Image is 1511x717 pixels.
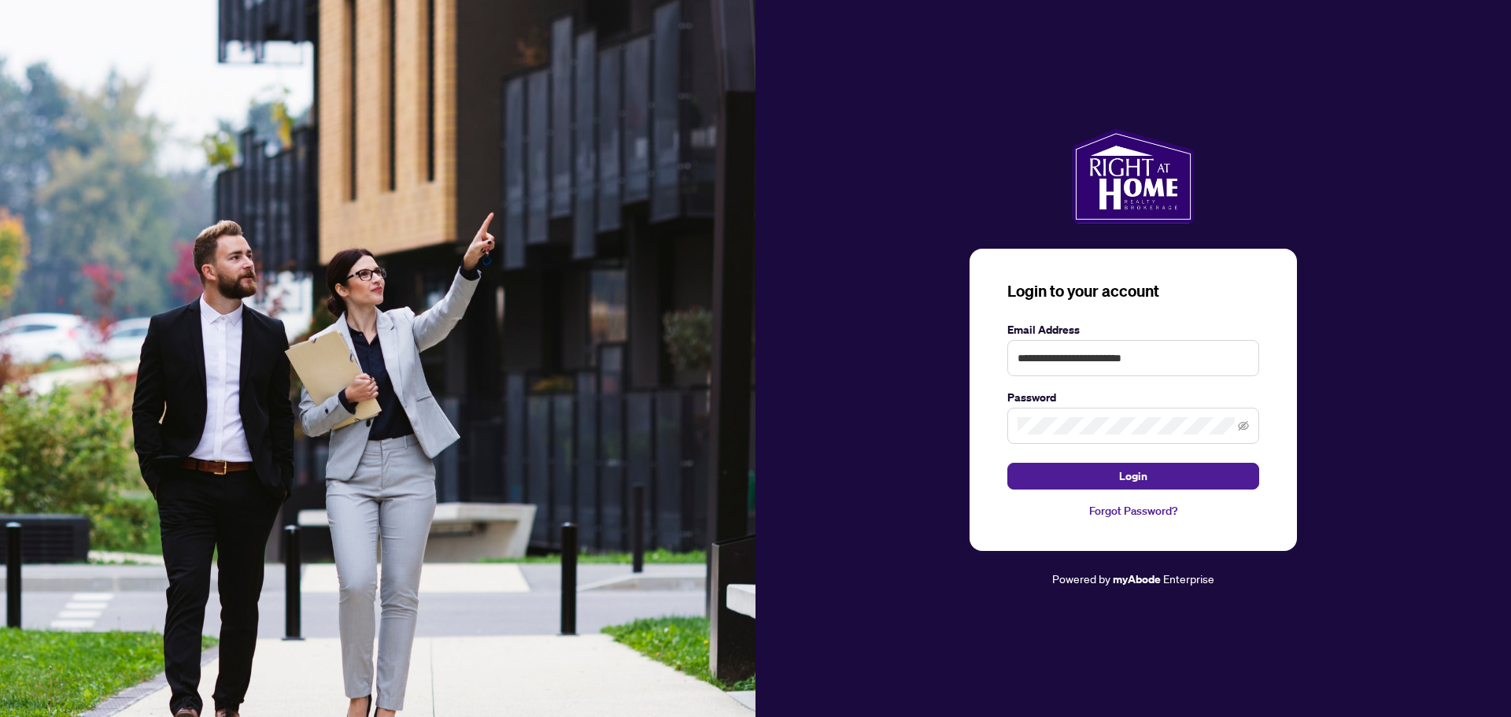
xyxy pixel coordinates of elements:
span: Enterprise [1163,571,1214,586]
span: Powered by [1052,571,1110,586]
button: Login [1007,463,1259,490]
a: Forgot Password? [1007,502,1259,519]
label: Password [1007,389,1259,406]
span: eye-invisible [1238,420,1249,431]
a: myAbode [1113,571,1161,588]
img: ma-logo [1072,129,1194,224]
label: Email Address [1007,321,1259,338]
h3: Login to your account [1007,280,1259,302]
span: Login [1119,464,1147,489]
